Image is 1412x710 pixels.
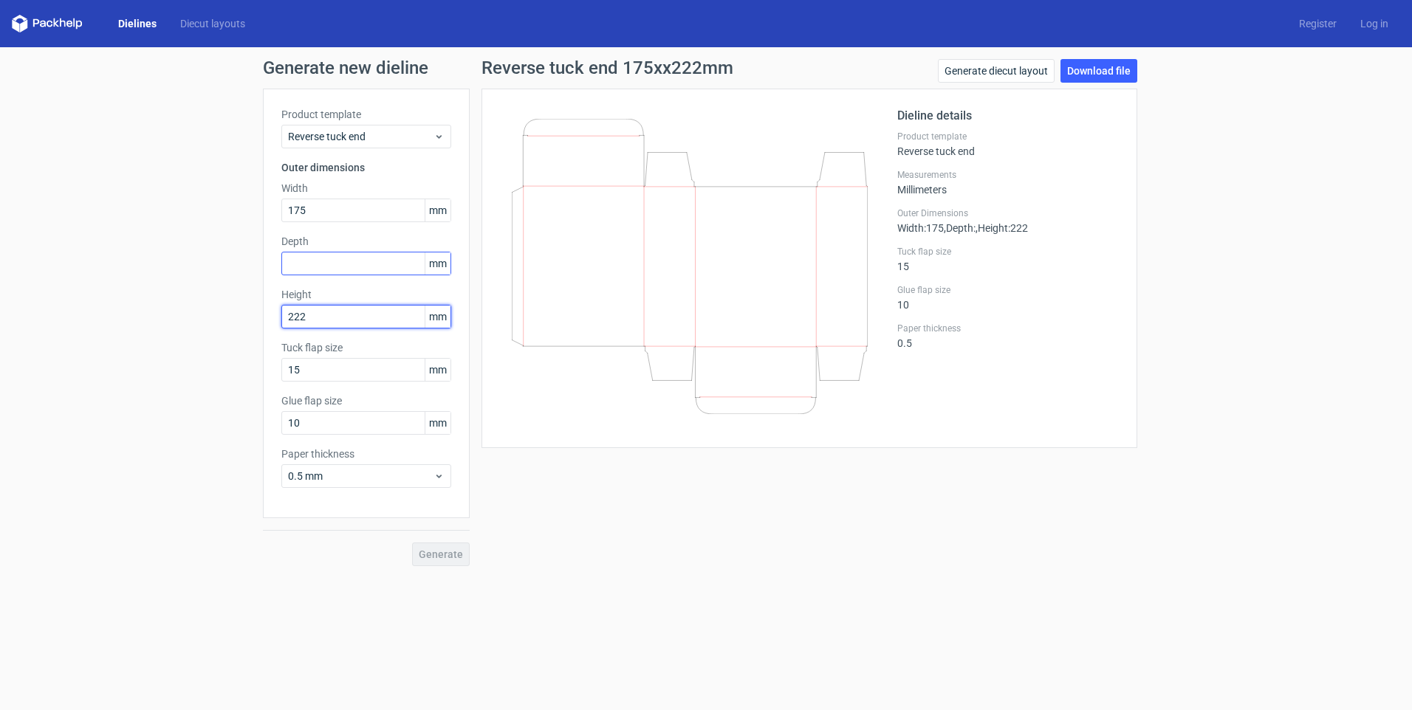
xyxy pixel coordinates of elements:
span: mm [425,359,450,381]
a: Dielines [106,16,168,31]
label: Glue flap size [281,393,451,408]
a: Log in [1348,16,1400,31]
h2: Dieline details [897,107,1119,125]
a: Diecut layouts [168,16,257,31]
label: Tuck flap size [281,340,451,355]
span: , Height : 222 [976,222,1028,234]
div: Reverse tuck end [897,131,1119,157]
a: Download file [1060,59,1137,83]
h1: Generate new dieline [263,59,1149,77]
span: mm [425,252,450,275]
label: Tuck flap size [897,246,1119,258]
label: Product template [281,107,451,122]
div: 10 [897,284,1119,311]
label: Height [281,287,451,302]
label: Glue flap size [897,284,1119,296]
div: 0.5 [897,323,1119,349]
label: Width [281,181,451,196]
span: 0.5 mm [288,469,433,483]
label: Outer Dimensions [897,207,1119,219]
label: Paper thickness [897,323,1119,334]
div: Millimeters [897,169,1119,196]
a: Register [1287,16,1348,31]
span: Width : 175 [897,222,944,234]
span: mm [425,306,450,328]
label: Paper thickness [281,447,451,461]
div: 15 [897,246,1119,272]
label: Product template [897,131,1119,142]
h1: Reverse tuck end 175xx222mm [481,59,733,77]
span: mm [425,412,450,434]
h3: Outer dimensions [281,160,451,175]
a: Generate diecut layout [938,59,1055,83]
label: Depth [281,234,451,249]
span: , Depth : [944,222,976,234]
label: Measurements [897,169,1119,181]
span: mm [425,199,450,221]
span: Reverse tuck end [288,129,433,144]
